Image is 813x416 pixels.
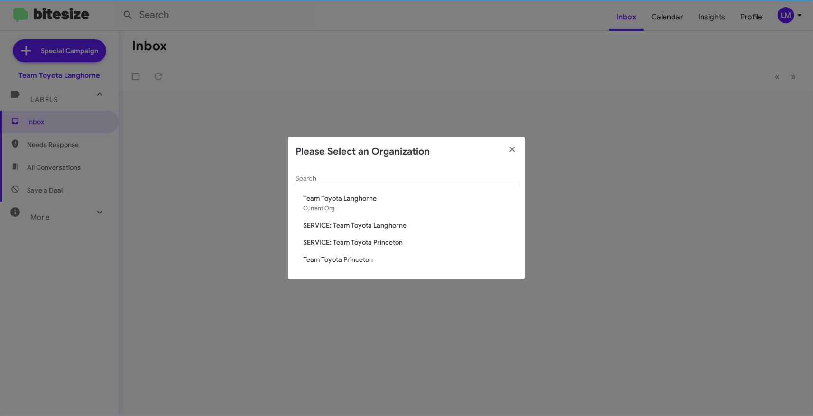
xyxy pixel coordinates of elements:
[303,204,334,212] span: Current Org
[303,238,517,247] span: SERVICE: Team Toyota Princeton
[303,194,517,203] span: Team Toyota Langhorne
[296,144,430,159] h2: Please Select an Organization
[303,255,517,264] span: Team Toyota Princeton
[303,221,517,230] span: SERVICE: Team Toyota Langhorne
